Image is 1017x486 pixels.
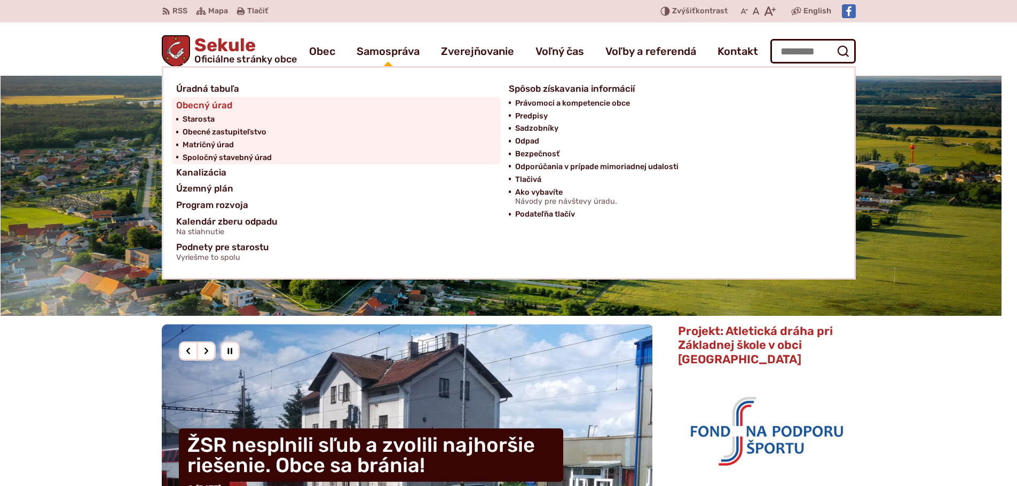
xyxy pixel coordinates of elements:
h1: Sekule [190,36,297,64]
a: Obecný úrad [176,97,496,114]
span: Tlačivá [515,173,541,186]
span: Návody pre návštevy úradu. [515,197,617,206]
div: Pozastaviť pohyb slajdera [220,341,240,361]
div: Nasledujúci slajd [196,341,216,361]
span: Úradná tabuľa [176,81,239,97]
span: Ako vybavíte [515,186,617,209]
a: Tlačivá [515,173,829,186]
a: Úradná tabuľa [176,81,496,97]
a: Spôsob získavania informácií [509,81,829,97]
img: Prejsť na Facebook stránku [842,4,856,18]
span: Projekt: Atletická dráha pri Základnej škole v obci [GEOGRAPHIC_DATA] [678,324,833,367]
a: Logo Sekule, prejsť na domovskú stránku. [162,35,297,67]
span: Obecný úrad [176,97,232,114]
span: Vyriešme to spolu [176,253,269,262]
span: Na stiahnutie [176,228,278,236]
a: Obecné zastupiteľstvo [183,126,496,139]
a: Podateľňa tlačív [515,208,829,221]
span: Spôsob získavania informácií [509,81,635,97]
span: Sadzobníky [515,122,558,135]
a: Kanalizácia [176,164,496,181]
span: Spoločný stavebný úrad [183,152,272,164]
a: Program rozvoja [176,197,496,213]
a: Ako vybavíteNávody pre návštevy úradu. [515,186,829,209]
span: Bezpečnosť [515,148,559,161]
span: Odpad [515,135,539,148]
a: English [801,5,833,18]
span: Právomoci a kompetencie obce [515,97,630,110]
a: Obec [309,36,335,66]
a: Kalendár zberu odpaduNa stiahnutie [176,213,496,240]
a: Zverejňovanie [441,36,514,66]
span: Obecné zastupiteľstvo [183,126,266,139]
span: Územný plán [176,180,233,197]
span: Podnety pre starostu [176,239,269,265]
span: Predpisy [515,110,548,123]
a: Územný plán [176,180,496,197]
a: Starosta [183,113,496,126]
div: Predošlý slajd [179,341,198,361]
a: Kontakt [718,36,758,66]
span: Kalendár zberu odpadu [176,213,278,240]
span: Podateľňa tlačív [515,208,575,221]
a: Bezpečnosť [515,148,829,161]
a: Odpad [515,135,829,148]
a: Predpisy [515,110,829,123]
span: RSS [172,5,187,18]
span: Tlačiť [247,7,268,16]
span: Mapa [208,5,228,18]
a: Odporúčania v prípade mimoriadnej udalosti [515,161,829,173]
a: Sadzobníky [515,122,829,135]
span: Matričný úrad [183,139,234,152]
span: Odporúčania v prípade mimoriadnej udalosti [515,161,679,173]
span: Starosta [183,113,215,126]
span: Oficiálne stránky obce [194,54,297,64]
a: Právomoci a kompetencie obce [515,97,829,110]
a: Podnety pre starostuVyriešme to spolu [176,239,829,265]
span: kontrast [672,7,728,16]
a: Samospráva [357,36,420,66]
span: English [803,5,831,18]
a: Matričný úrad [183,139,496,152]
span: Program rozvoja [176,197,248,213]
img: Prejsť na domovskú stránku [162,35,191,67]
span: Kanalizácia [176,164,226,181]
a: Spoločný stavebný úrad [183,152,496,164]
a: Voľby a referendá [605,36,696,66]
h4: ŽSR nesplnili sľub a zvolili najhoršie riešenie. Obce sa bránia! [179,428,563,482]
a: Voľný čas [535,36,584,66]
span: Zvýšiť [672,6,696,15]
